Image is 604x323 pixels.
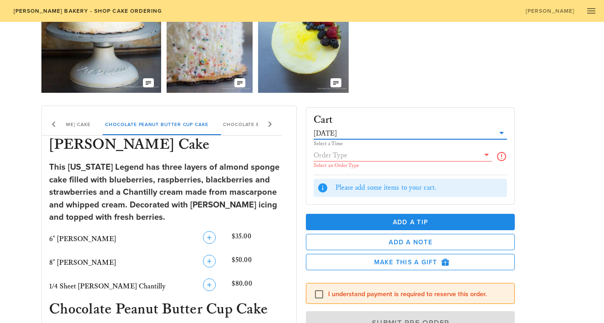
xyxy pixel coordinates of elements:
h3: Cart [314,115,333,126]
span: [PERSON_NAME] [525,8,575,14]
button: Make this a Gift [306,254,515,270]
div: $50.00 [230,253,291,273]
div: Chocolate Peanut Butter Cup Cake [98,113,216,135]
div: Chocolate Butter Pecan Cake [216,113,318,135]
div: [DATE] [314,127,508,139]
span: 8" [PERSON_NAME] [49,258,116,267]
input: Order Type [314,149,480,161]
button: Add a Tip [306,214,515,230]
h3: [PERSON_NAME] Cake [47,136,291,156]
a: [PERSON_NAME] [519,5,580,17]
span: Add a Note [314,238,508,246]
button: Add a Note [306,234,515,250]
a: [PERSON_NAME] Bakery - Shop Cake Ordering [7,5,168,17]
div: Select an Order Type [314,163,492,168]
div: $35.00 [230,229,291,249]
span: 6" [PERSON_NAME] [49,235,116,243]
span: Make this a Gift [314,258,508,266]
h3: Chocolate Peanut Butter Cup Cake [47,300,291,320]
div: $80.00 [230,277,291,297]
span: Add a Tip [313,218,508,226]
div: This [US_STATE] Legend has three layers of almond sponge cake filled with blueberries, raspberrie... [49,161,289,224]
div: Please add some items to your cart. [335,183,504,193]
label: I understand payment is required to reserve this order. [328,290,508,299]
div: [DATE] [314,130,337,138]
span: [PERSON_NAME] Bakery - Shop Cake Ordering [13,8,162,14]
div: Select a Time [314,141,508,146]
span: 1/4 Sheet [PERSON_NAME] Chantilly [49,282,166,291]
